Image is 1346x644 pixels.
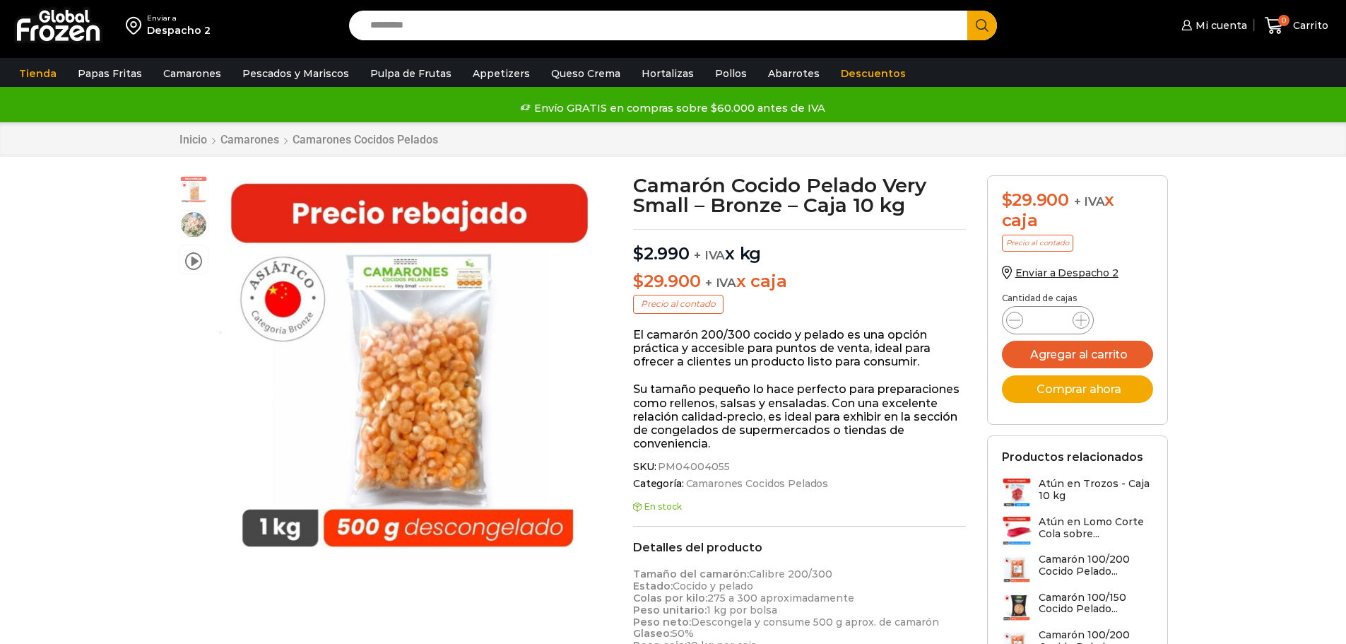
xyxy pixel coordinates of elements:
a: Atún en Lomo Corte Cola sobre... [1002,516,1153,546]
span: Enviar a Despacho 2 [1015,267,1118,279]
h2: Productos relacionados [1002,450,1143,464]
strong: Colas por kilo: [633,592,707,604]
a: Pulpa de Frutas [363,60,459,87]
span: + IVA [694,248,725,262]
h1: Camarón Cocido Pelado Very Small – Bronze – Caja 10 kg [633,175,966,215]
strong: Glaseo: [633,627,672,640]
input: Product quantity [1034,310,1061,330]
h3: Atún en Lomo Corte Cola sobre... [1039,516,1153,540]
img: very small [216,175,603,563]
a: Appetizers [466,60,537,87]
a: Atún en Trozos - Caja 10 kg [1002,478,1153,508]
a: Tienda [12,60,64,87]
a: Inicio [179,133,208,146]
span: + IVA [705,276,736,290]
a: Pescados y Mariscos [235,60,356,87]
span: SKU: [633,461,966,473]
a: Papas Fritas [71,60,149,87]
span: Categoría: [633,478,966,490]
p: Su tamaño pequeño lo hace perfecto para preparaciones como rellenos, salsas y ensaladas. Con una ... [633,382,966,450]
a: Camarones [220,133,280,146]
div: Enviar a [147,13,211,23]
bdi: 29.900 [633,271,700,291]
a: Mi cuenta [1178,11,1247,40]
h2: Detalles del producto [633,541,966,554]
p: Cantidad de cajas [1002,293,1153,303]
a: Pollos [708,60,754,87]
p: Precio al contado [1002,235,1073,252]
a: Camarones Cocidos Pelados [684,478,829,490]
a: Abarrotes [761,60,827,87]
span: + IVA [1074,194,1105,209]
span: Mi cuenta [1192,18,1247,33]
a: Camarones Cocidos Pelados [292,133,439,146]
p: Precio al contado [633,295,724,313]
span: PM04004055 [656,461,730,473]
span: very-small [179,211,208,239]
a: Hortalizas [634,60,701,87]
a: Camarón 100/150 Cocido Pelado... [1002,592,1153,622]
p: x kg [633,229,966,264]
bdi: 29.900 [1002,189,1069,210]
h3: Camarón 100/150 Cocido Pelado... [1039,592,1153,616]
img: address-field-icon.svg [126,13,147,37]
p: En stock [633,502,966,512]
a: Queso Crema [544,60,627,87]
a: Enviar a Despacho 2 [1002,267,1118,279]
h3: Camarón 100/200 Cocido Pelado... [1039,554,1153,578]
button: Search button [967,11,997,40]
div: Despacho 2 [147,23,211,37]
span: 0 [1278,15,1289,26]
span: $ [1002,189,1013,210]
p: x caja [633,271,966,292]
div: x caja [1002,190,1153,231]
bdi: 2.990 [633,243,690,264]
span: Carrito [1289,18,1328,33]
button: Agregar al carrito [1002,341,1153,368]
div: 1 / 3 [216,175,603,563]
strong: Estado: [633,580,673,592]
span: very small [179,176,208,204]
h3: Atún en Trozos - Caja 10 kg [1039,478,1153,502]
a: Descuentos [834,60,913,87]
a: Camarón 100/200 Cocido Pelado... [1002,554,1153,584]
span: $ [633,271,644,291]
strong: Tamaño del camarón: [633,568,749,580]
a: Camarones [156,60,228,87]
strong: Peso unitario: [633,604,707,616]
span: $ [633,243,644,264]
button: Comprar ahora [1002,375,1153,403]
strong: Peso neto: [633,616,691,628]
nav: Breadcrumb [179,133,439,146]
a: 0 Carrito [1261,9,1332,42]
p: El camarón 200/300 cocido y pelado es una opción práctica y accesible para puntos de venta, ideal... [633,328,966,369]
